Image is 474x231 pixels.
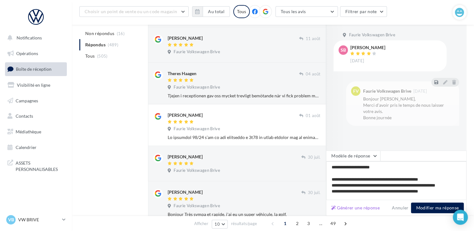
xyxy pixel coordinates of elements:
[194,221,208,227] span: Afficher
[16,51,38,56] span: Opérations
[16,66,52,72] span: Boîte de réception
[306,71,320,77] span: 04 août
[281,9,306,14] span: Tous les avis
[4,79,68,92] a: Visibilité en ligne
[341,47,346,53] span: SB
[174,168,220,173] span: Faurie Volkswagen Brive
[275,6,338,17] button: Tous les avis
[326,151,380,161] button: Modèle de réponse
[308,155,320,160] span: 30 juil.
[17,82,50,88] span: Visibilité en ligne
[411,203,464,213] button: Modifier ma réponse
[79,6,189,17] button: Choisir un point de vente ou un code magasin
[340,6,387,17] button: Filtrer par note
[168,134,320,141] div: Lo ipsumdol 98/24 s’am co adi elitseddo e 3t78 in utlab etdolor mag al enimadm ve quisnos exe ull...
[168,112,203,118] div: [PERSON_NAME]
[174,203,220,209] span: Faurie Volkswagen Brive
[292,218,302,228] span: 2
[16,159,64,172] span: ASSETS PERSONNALISABLES
[306,113,320,119] span: 01 août
[168,35,203,41] div: [PERSON_NAME]
[168,70,196,77] div: Theres Haagen
[85,30,114,37] span: Non répondus
[174,85,220,90] span: Faurie Volkswagen Brive
[304,218,314,228] span: 3
[168,154,203,160] div: [PERSON_NAME]
[280,218,290,228] span: 1
[85,53,95,59] span: Tous
[350,58,364,64] span: [DATE]
[4,141,68,154] a: Calendrier
[117,31,125,36] span: (16)
[4,94,68,107] a: Campagnes
[203,6,230,17] button: Au total
[350,45,385,50] div: [PERSON_NAME]
[4,156,68,175] a: ASSETS PERSONNALISABLES
[453,210,468,225] div: Open Intercom Messenger
[4,47,68,60] a: Opérations
[192,6,230,17] button: Au total
[174,126,220,132] span: Faurie Volkswagen Brive
[329,204,382,212] button: Générer une réponse
[328,218,338,228] span: 49
[316,218,326,228] span: ...
[85,9,177,14] span: Choisir un point de vente ou un code magasin
[16,145,37,150] span: Calendrier
[5,214,67,226] a: VB VW BRIVE
[16,98,38,103] span: Campagnes
[363,96,454,121] div: Bonjour [PERSON_NAME], Merci d'avoir pris le temps de nous laisser votre avis. Bonne journée
[4,110,68,123] a: Contacts
[215,222,220,227] span: 10
[308,190,320,196] span: 30 juil.
[168,93,320,99] div: Tjejen i receptionen gav oss mycket trevligt bemötande när vi fick problem med vår bil och behövd...
[4,31,66,44] button: Notifications
[17,35,42,40] span: Notifications
[363,89,411,93] div: Faurie Volkswagen Brive
[413,89,427,93] span: [DATE]
[231,221,257,227] span: résultats/page
[8,217,14,223] span: VB
[174,49,220,55] span: Faurie Volkswagen Brive
[353,88,358,94] span: FV
[349,32,395,38] span: Faurie Volkswagen Brive
[97,54,108,59] span: (505)
[306,36,320,42] span: 11 août
[212,220,228,228] button: 10
[4,125,68,138] a: Médiathèque
[16,129,41,134] span: Médiathèque
[16,113,33,119] span: Contacts
[389,204,411,212] button: Annuler
[168,211,320,218] div: Bonjour Très sympa et rapide, j'ai eu un super véhicule, la golf.
[168,189,203,195] div: [PERSON_NAME]
[18,217,60,223] p: VW BRIVE
[233,5,250,18] div: Tous
[4,62,68,76] a: Boîte de réception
